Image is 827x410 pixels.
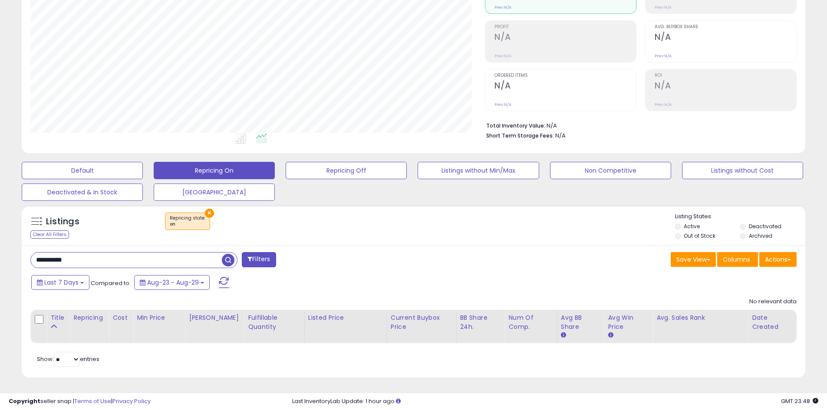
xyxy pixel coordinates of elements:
div: [PERSON_NAME] [189,313,241,322]
div: Avg. Sales Rank [656,313,745,322]
h2: N/A [655,32,796,44]
button: Listings without Min/Max [418,162,539,179]
a: Privacy Policy [112,397,151,405]
h5: Listings [46,216,79,228]
span: Ordered Items [494,73,636,78]
label: Out of Stock [684,232,715,239]
button: × [205,209,214,218]
div: Title [50,313,66,322]
span: N/A [555,131,566,140]
div: Min Price [137,313,181,322]
a: Terms of Use [74,397,111,405]
small: Prev: N/A [494,5,511,10]
span: Last 7 Days [44,278,79,287]
span: Profit [494,25,636,30]
small: Prev: N/A [655,5,672,10]
h2: N/A [494,81,636,92]
button: Filters [242,252,276,267]
span: Repricing state : [170,215,205,228]
h2: N/A [494,32,636,44]
span: Columns [723,255,750,264]
span: ROI [655,73,796,78]
div: No relevant data [749,298,797,306]
small: Prev: N/A [655,53,672,59]
small: Prev: N/A [494,102,511,107]
small: Prev: N/A [494,53,511,59]
div: seller snap | | [9,397,151,406]
strong: Copyright [9,397,40,405]
label: Active [684,223,700,230]
span: Show: entries [37,355,99,363]
button: Last 7 Days [31,275,89,290]
button: Repricing On [154,162,275,179]
small: Avg Win Price. [608,331,613,339]
button: Actions [759,252,797,267]
button: Repricing Off [286,162,407,179]
div: Avg BB Share [561,313,601,331]
button: Columns [717,252,758,267]
div: on [170,221,205,227]
b: Total Inventory Value: [486,122,545,129]
label: Deactivated [749,223,781,230]
li: N/A [486,120,790,130]
button: Default [22,162,143,179]
div: Current Buybox Price [391,313,453,331]
button: Deactivated & In Stock [22,184,143,201]
span: Compared to: [91,279,131,287]
h2: N/A [655,81,796,92]
div: Listed Price [308,313,383,322]
div: Date Created [752,313,793,331]
div: BB Share 24h. [460,313,501,331]
div: Repricing [73,313,105,322]
button: Non Competitive [550,162,671,179]
div: Fulfillable Quantity [248,313,301,331]
span: Aug-23 - Aug-29 [147,278,199,287]
div: Cost [112,313,129,322]
div: Num of Comp. [508,313,553,331]
span: Avg. Buybox Share [655,25,796,30]
button: Listings without Cost [682,162,803,179]
label: Archived [749,232,772,239]
button: [GEOGRAPHIC_DATA] [154,184,275,201]
span: 2025-09-6 23:48 GMT [781,397,818,405]
small: Prev: N/A [655,102,672,107]
p: Listing States: [675,213,805,221]
b: Short Term Storage Fees: [486,132,554,139]
div: Avg Win Price [608,313,649,331]
div: Last InventoryLab Update: 1 hour ago. [292,397,818,406]
button: Aug-23 - Aug-29 [134,275,210,290]
small: Avg BB Share. [561,331,566,339]
button: Save View [671,252,716,267]
div: Clear All Filters [30,230,69,239]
